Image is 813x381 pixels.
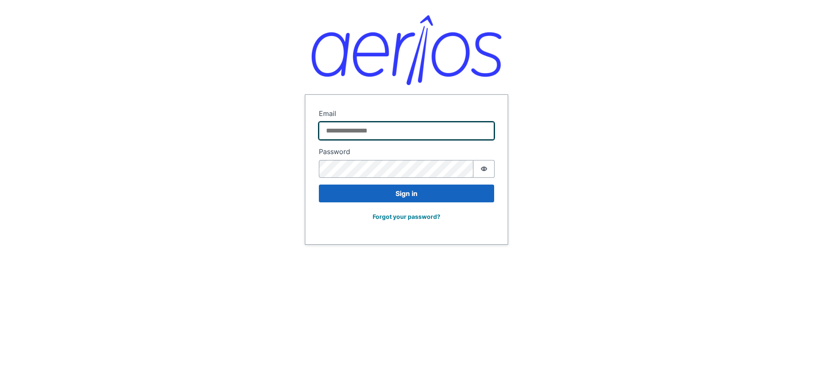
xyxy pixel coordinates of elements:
[367,209,446,224] button: Forgot your password?
[319,146,494,157] label: Password
[473,160,495,177] button: Show password
[319,108,494,119] label: Email
[319,185,494,202] button: Sign in
[312,15,501,85] img: Aerios logo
